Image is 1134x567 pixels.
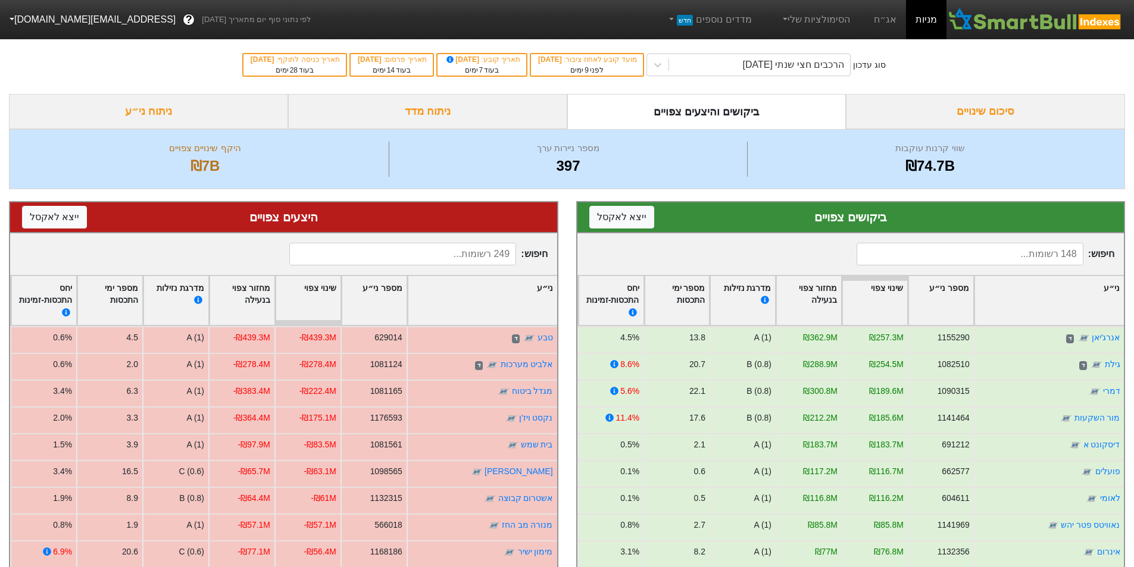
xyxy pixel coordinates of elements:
div: Toggle SortBy [210,276,274,325]
div: 397 [392,155,744,177]
div: 11.4% [616,412,639,424]
div: ₪185.6M [869,412,903,424]
div: ₪183.7M [803,438,837,451]
div: 566018 [374,519,402,531]
div: 4.5% [620,331,639,344]
div: ₪116.8M [803,492,837,505]
div: -₪222.4M [299,385,336,397]
div: C (0.6) [179,546,204,558]
div: יחס התכסות-זמינות [583,282,639,319]
div: Toggle SortBy [408,276,557,325]
div: מדרגת נזילות [714,282,771,319]
div: Toggle SortBy [776,276,841,325]
div: 4.5 [127,331,138,344]
div: -₪64.4M [238,492,270,505]
div: היקף שינויים צפויים [24,142,386,155]
div: -₪83.5M [304,438,336,451]
a: מימון ישיר [518,547,553,556]
div: 0.8% [620,519,639,531]
div: ₪85.8M [874,519,904,531]
div: B (0.8) [746,385,771,397]
span: ד [475,361,483,371]
div: 8.9 [127,492,138,505]
div: ₪85.8M [808,519,838,531]
button: ייצא לאקסל [589,206,654,228]
div: 1141464 [937,412,969,424]
span: ד [1066,334,1073,344]
div: A (1) [187,331,204,344]
div: לפני ימים [537,65,637,76]
div: 8.6% [620,358,639,371]
div: C (0.6) [179,465,204,478]
span: [DATE] [538,55,564,64]
a: אשטרום קבוצה [498,493,553,503]
button: ייצא לאקסל [22,206,87,228]
div: -₪57.1M [238,519,270,531]
div: 0.6% [53,331,72,344]
div: 0.6 [693,465,705,478]
div: סוג עדכון [853,59,886,71]
span: 7 [479,66,483,74]
div: היצעים צפויים [22,208,545,226]
div: מדרגת נזילות [148,282,204,319]
div: -₪175.1M [299,412,336,424]
div: -₪97.9M [238,438,270,451]
a: פועלים [1095,466,1120,476]
div: סיכום שינויים [846,94,1125,129]
div: 1176593 [370,412,402,424]
div: 5.6% [620,385,639,397]
div: 20.6 [122,546,138,558]
div: תאריך פרסום : [357,54,427,65]
div: תאריך כניסה לתוקף : [249,54,340,65]
div: A (1) [187,385,204,397]
div: 1081124 [370,358,402,371]
div: -₪63.1M [304,465,336,478]
div: ₪116.2M [869,492,903,505]
a: נאוויטס פטר יהש [1060,520,1120,530]
div: ₪300.8M [803,385,837,397]
div: Toggle SortBy [974,276,1124,325]
span: ? [186,12,192,28]
div: 1098565 [370,465,402,478]
div: ₪77M [814,546,837,558]
div: Toggle SortBy [645,276,710,325]
div: -₪278.4M [299,358,336,371]
div: ₪74.7B [751,155,1110,177]
div: -₪65.7M [238,465,270,478]
span: 9 [585,66,589,74]
img: tase link [507,440,518,452]
div: A (1) [187,519,204,531]
div: 2.7 [693,519,705,531]
img: tase link [471,466,483,478]
div: 1090315 [937,385,969,397]
div: 3.4% [53,385,72,397]
span: חיפוש : [857,243,1114,265]
img: tase link [498,386,510,398]
a: הסימולציות שלי [776,8,855,32]
div: 2.1 [693,438,705,451]
span: חדש [677,15,693,26]
span: [DATE] [358,55,383,64]
div: תאריך קובע : [443,54,520,65]
div: יחס התכסות-זמינות [15,282,72,319]
div: 8.2 [693,546,705,558]
div: בעוד ימים [249,65,340,76]
div: Toggle SortBy [842,276,907,325]
div: מועד קובע לאחוז ציבור : [537,54,637,65]
a: אינרום [1096,547,1120,556]
div: -₪439.3M [233,331,270,344]
div: ניתוח ני״ע [9,94,288,129]
img: tase link [486,359,498,371]
a: דמרי [1102,386,1120,396]
img: tase link [1083,547,1095,559]
div: ביקושים צפויים [589,208,1113,226]
div: ניתוח מדד [288,94,567,129]
div: -₪364.4M [233,412,270,424]
span: 28 [290,66,298,74]
div: B (0.8) [179,492,204,505]
div: A (1) [187,412,204,424]
div: A (1) [754,331,771,344]
a: אלביט מערכות [501,359,553,369]
div: -₪61M [311,492,336,505]
div: הרכבים חצי שנתי [DATE] [743,58,845,72]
